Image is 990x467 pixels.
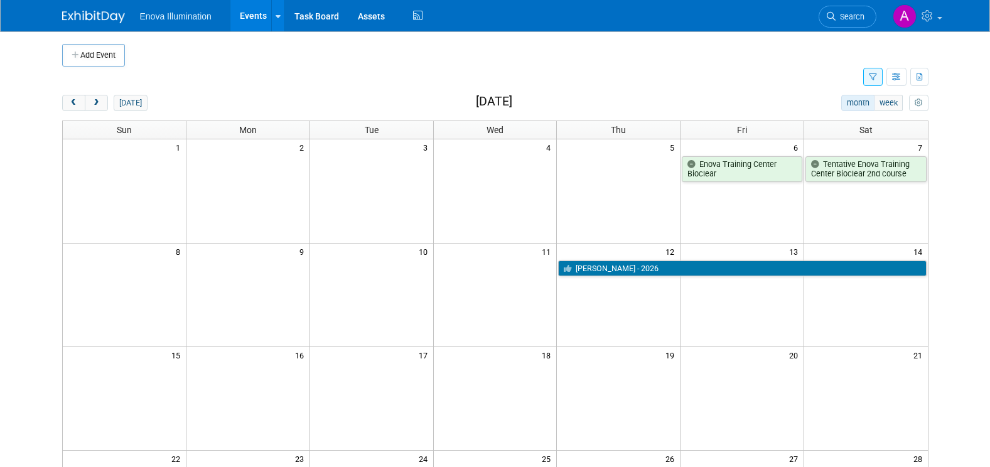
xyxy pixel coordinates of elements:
[664,451,680,466] span: 26
[912,451,928,466] span: 28
[417,451,433,466] span: 24
[294,451,309,466] span: 23
[737,125,747,135] span: Fri
[175,139,186,155] span: 1
[669,139,680,155] span: 5
[664,244,680,259] span: 12
[805,156,926,182] a: Tentative Enova Training Center Bioclear 2nd course
[541,244,556,259] span: 11
[239,125,257,135] span: Mon
[545,139,556,155] span: 4
[170,347,186,363] span: 15
[792,139,804,155] span: 6
[788,451,804,466] span: 27
[487,125,503,135] span: Wed
[915,99,923,107] i: Personalize Calendar
[476,95,512,109] h2: [DATE]
[836,12,864,21] span: Search
[682,156,802,182] a: Enova Training Center Bioclear
[422,139,433,155] span: 3
[140,11,212,21] span: Enova Illumination
[417,244,433,259] span: 10
[788,347,804,363] span: 20
[912,347,928,363] span: 21
[841,95,874,111] button: month
[62,95,85,111] button: prev
[114,95,147,111] button: [DATE]
[417,347,433,363] span: 17
[788,244,804,259] span: 13
[819,6,876,28] a: Search
[541,347,556,363] span: 18
[874,95,903,111] button: week
[117,125,132,135] span: Sun
[859,125,873,135] span: Sat
[664,347,680,363] span: 19
[62,44,125,67] button: Add Event
[893,4,917,28] img: Andrea Miller
[558,260,926,277] a: [PERSON_NAME] - 2026
[62,11,125,23] img: ExhibitDay
[175,244,186,259] span: 8
[912,244,928,259] span: 14
[917,139,928,155] span: 7
[611,125,626,135] span: Thu
[170,451,186,466] span: 22
[541,451,556,466] span: 25
[298,244,309,259] span: 9
[298,139,309,155] span: 2
[294,347,309,363] span: 16
[85,95,108,111] button: next
[909,95,928,111] button: myCustomButton
[365,125,379,135] span: Tue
